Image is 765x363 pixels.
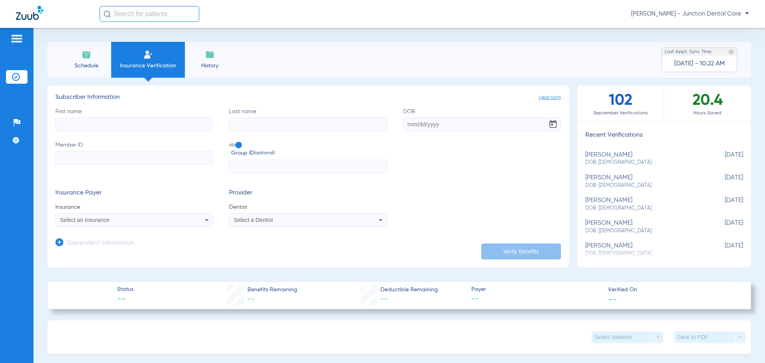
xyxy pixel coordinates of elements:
span: [DATE] [703,197,743,212]
button: Open calendar [545,116,561,132]
span: Select a Dentist [234,217,273,223]
label: Last name [229,108,387,131]
span: [DATE] [703,220,743,234]
small: (optional) [254,149,275,157]
span: Last Appt. Sync Time: [665,48,712,56]
span: Insurance [55,203,213,211]
input: First name [55,118,213,131]
label: DOB [403,108,561,131]
span: Group ID [231,149,387,157]
h3: Dependent Information [67,239,134,247]
div: [PERSON_NAME] [585,197,703,212]
button: Verify Benefits [481,243,561,259]
span: Dentist [229,203,387,211]
span: Verified On [608,286,738,294]
span: [DATE] [703,242,743,257]
span: -- [471,294,601,304]
span: Status [117,285,133,294]
span: Schedule [67,62,105,70]
img: Manual Insurance Verification [143,50,153,59]
span: [DATE] - 10:22 AM [674,60,725,68]
span: clear form [539,94,561,102]
div: 102 [577,86,664,121]
input: DOBOpen calendar [403,118,561,131]
span: DOB: [DEMOGRAPHIC_DATA] [585,182,703,189]
div: [PERSON_NAME] [585,151,703,166]
span: History [191,62,229,70]
img: History [205,50,215,59]
span: Hours Saved [664,109,751,117]
span: Payer [471,285,601,294]
span: DOB: [DEMOGRAPHIC_DATA] [585,228,703,235]
span: DOB: [DEMOGRAPHIC_DATA] [585,159,703,166]
span: [DATE] [703,174,743,189]
label: Member ID [55,141,213,174]
span: Deductible Remaining [381,286,438,294]
label: First name [55,108,213,131]
span: Insurance Verification [117,62,179,70]
input: Search for patients [100,6,199,22]
h3: Insurance Payer [55,189,213,197]
img: last sync help info [728,49,734,55]
div: [PERSON_NAME] [585,242,703,257]
input: Member ID [55,151,213,165]
span: [DATE] [703,151,743,166]
h3: Subscriber Information [55,94,561,102]
span: -- [117,294,133,305]
input: Last name [229,118,387,131]
img: Search Icon [104,10,111,18]
span: [PERSON_NAME] - Junction Dental Care [631,10,749,18]
span: -- [247,296,255,303]
span: Select an Insurance [60,217,110,223]
h3: Recent Verifications [577,131,751,139]
img: hamburger-icon [10,34,23,43]
img: Zuub Logo [16,6,43,20]
div: [PERSON_NAME] [585,174,703,189]
h3: Provider [229,189,387,197]
div: [PERSON_NAME] [585,220,703,234]
div: 20.4 [664,86,751,121]
span: DOB: [DEMOGRAPHIC_DATA] [585,205,703,212]
span: -- [381,296,388,303]
span: September Verifications [577,109,664,117]
span: Benefits Remaining [247,286,297,294]
img: Schedule [82,50,91,59]
span: -- [608,295,617,303]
